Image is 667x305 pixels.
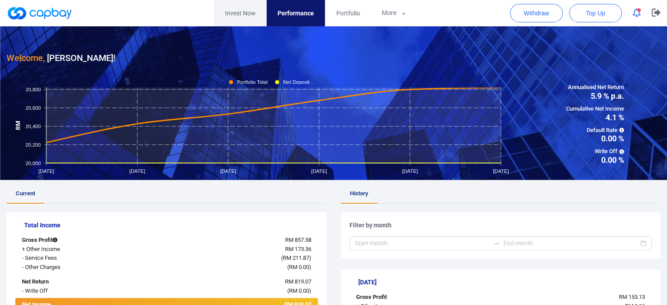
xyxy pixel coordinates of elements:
tspan: 20,400 [25,123,41,129]
span: Welcome, [7,53,45,63]
tspan: [DATE] [220,169,236,174]
span: RM 211.87 [282,255,309,261]
span: 5.9 % p.a. [566,92,624,100]
div: Net Return [15,277,141,287]
div: ( ) [141,287,317,296]
span: Portfolio [336,8,360,18]
tspan: [DATE] [129,169,145,174]
tspan: 20,800 [25,86,41,92]
div: Gross Profit [350,293,475,302]
tspan: 20,200 [25,142,41,147]
tspan: 20,600 [25,105,41,110]
button: Top Up [569,4,622,22]
tspan: Net Deposit [283,79,310,85]
span: Top Up [586,9,605,18]
tspan: [DATE] [311,169,327,174]
tspan: Portfolio Total [237,79,268,85]
span: Performance [278,8,314,18]
h5: Filter by month [350,221,652,229]
tspan: [DATE] [402,169,418,174]
input: End month [503,238,638,248]
div: ( ) [141,254,317,263]
span: RM 0.00 [289,287,309,294]
tspan: [DATE] [493,169,509,174]
span: RM 0.00 [289,264,309,270]
span: Cumulative Net Income [566,104,624,114]
h5: [DATE] [358,278,652,286]
div: + Other Income [15,245,141,254]
div: Gross Profit [15,236,141,245]
span: RM 819.07 [285,278,311,285]
span: 0.00 % [566,135,624,143]
span: Current [16,190,35,197]
tspan: 20,000 [25,160,41,165]
span: to [493,240,500,247]
span: RM 153.13 [619,294,645,300]
div: - Write Off [15,287,141,296]
div: - Service Fees [15,254,141,263]
span: RM 857.58 [285,237,311,243]
button: Withdraw [510,4,563,22]
span: 4.1 % [566,114,624,122]
span: RM 173.36 [285,246,311,252]
span: swap-right [493,240,500,247]
tspan: [DATE] [38,169,54,174]
tspan: RM [15,121,21,130]
h3: [PERSON_NAME] ! [7,51,115,65]
span: Default Rate [566,126,624,135]
div: - Other Charges [15,263,141,272]
span: Write Off [566,147,624,156]
input: Start month [355,238,490,248]
div: ( ) [141,263,317,272]
h5: Total Income [24,221,318,229]
span: 0.00 % [566,156,624,164]
span: Annualised Net Return [566,83,624,92]
span: History [350,190,368,197]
